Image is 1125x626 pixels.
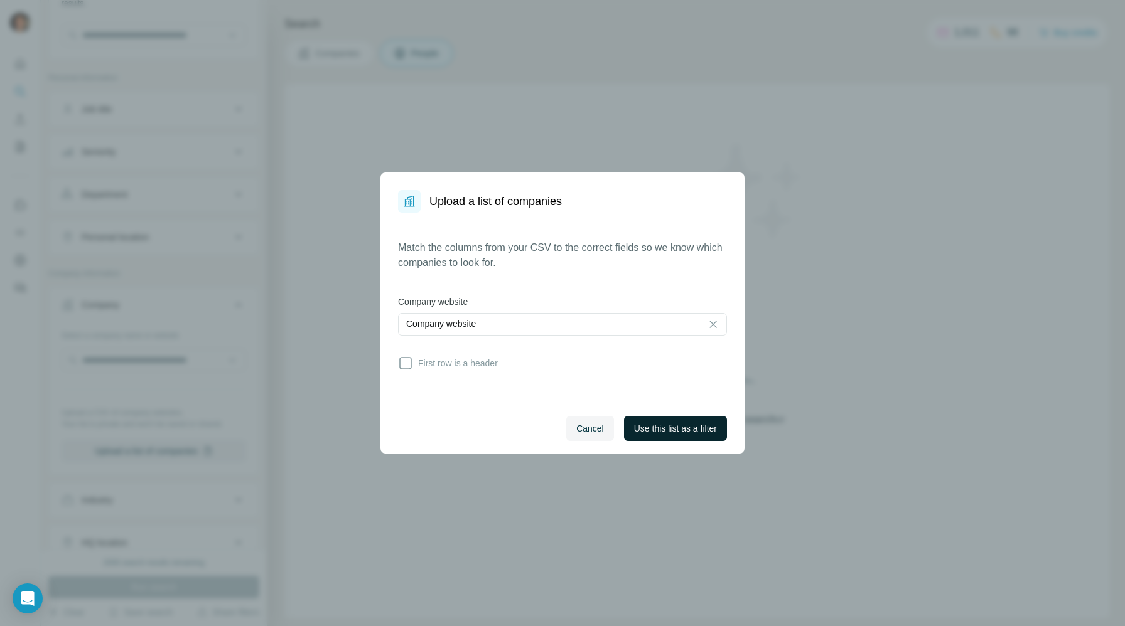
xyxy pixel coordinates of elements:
[398,240,727,270] p: Match the columns from your CSV to the correct fields so we know which companies to look for.
[13,583,43,613] div: Open Intercom Messenger
[576,422,604,435] span: Cancel
[413,357,498,369] span: First row is a header
[634,422,717,435] span: Use this list as a filter
[429,193,562,210] h1: Upload a list of companies
[406,317,476,330] p: Company website
[624,416,727,441] button: Use this list as a filter
[398,295,727,308] label: Company website
[566,416,614,441] button: Cancel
